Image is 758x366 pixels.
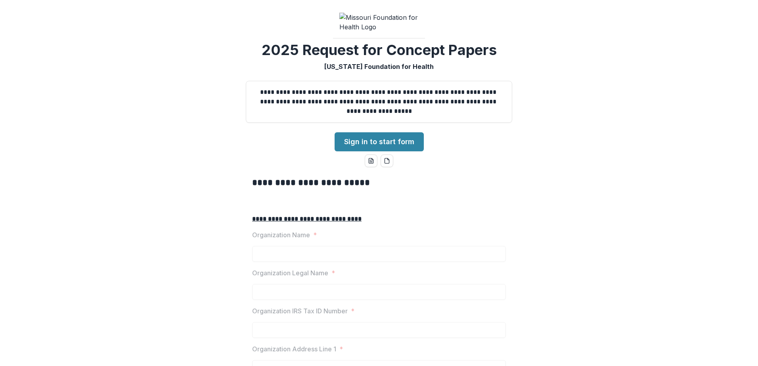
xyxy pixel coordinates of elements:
[252,344,336,354] p: Organization Address Line 1
[252,306,348,316] p: Organization IRS Tax ID Number
[252,268,328,278] p: Organization Legal Name
[381,154,393,167] button: pdf-download
[262,42,497,59] h2: 2025 Request for Concept Papers
[335,132,424,151] a: Sign in to start form
[252,230,310,240] p: Organization Name
[339,13,419,32] img: Missouri Foundation for Health Logo
[365,154,377,167] button: word-download
[324,62,434,71] p: [US_STATE] Foundation for Health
